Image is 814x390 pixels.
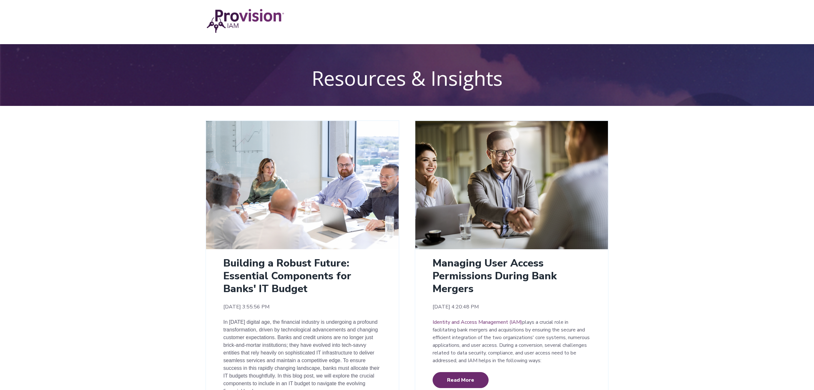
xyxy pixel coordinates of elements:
a: Identity and Access Management (IAM) [433,319,522,326]
a: Read More [433,372,489,388]
span: Resources & Insights [312,65,503,92]
p: plays a crucial role in facilitating bank mergers and acquisitions by ensuring the secure and eff... [433,318,591,364]
time: [DATE] 3:55:56 PM [223,303,381,311]
a: Managing User Access Permissions During Bank Mergers [433,256,557,296]
img: Provision IAM [205,8,285,34]
a: Building a Robust Future: Essential Components for Banks' IT Budget [223,256,351,296]
img: Bank mergers and acquisitions [415,121,608,249]
time: [DATE] 4:20:48 PM [433,303,591,311]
